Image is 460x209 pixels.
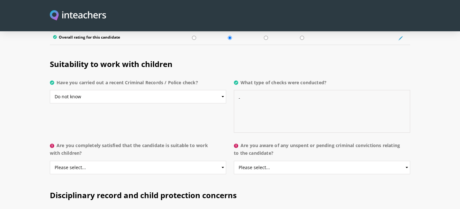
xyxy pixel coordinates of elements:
label: Overall rating for this candidate [53,35,173,41]
span: Suitability to work with children [50,59,172,69]
label: Are you completely satisfied that the candidate is suitable to work with children? [50,142,226,161]
img: Inteachers [50,10,106,21]
label: Are you aware of any unspent or pending criminal convictions relating to the candidate? [234,142,410,161]
span: Disciplinary record and child protection concerns [50,190,237,200]
a: Visit this site's homepage [50,10,106,21]
label: Have you carried out a recent Criminal Records / Police check? [50,79,226,90]
label: What type of checks were conducted? [234,79,410,90]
